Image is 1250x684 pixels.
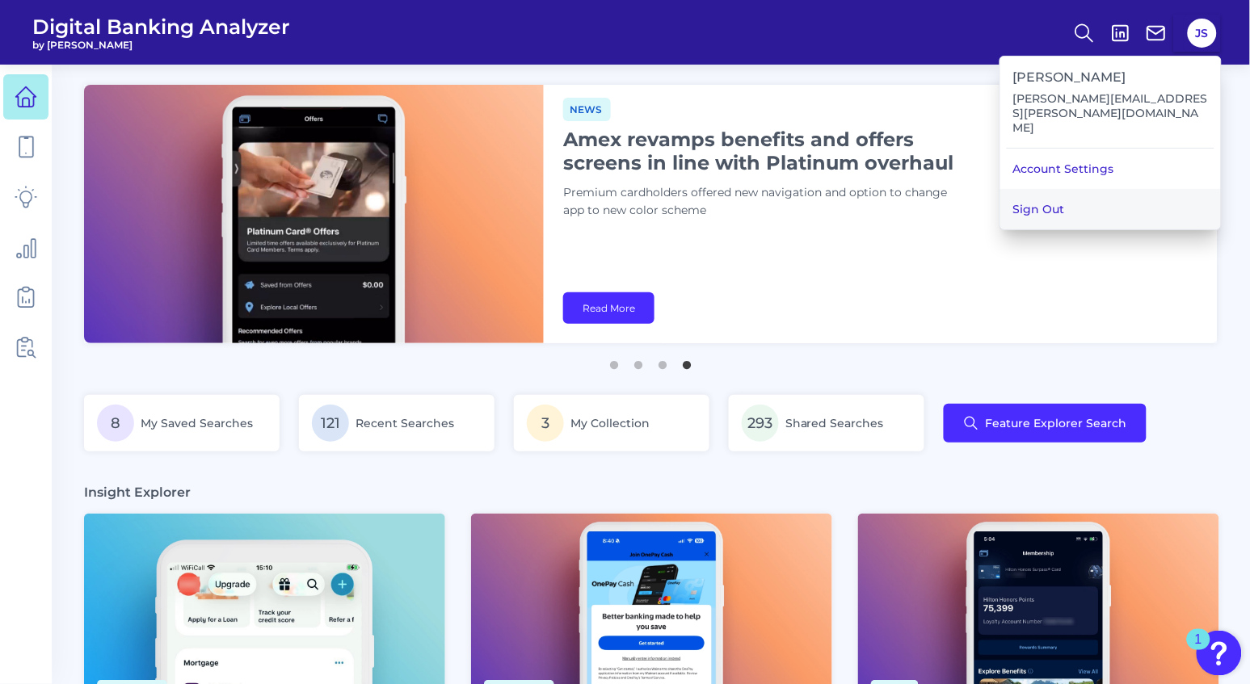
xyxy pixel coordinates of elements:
a: News [563,101,611,116]
span: Shared Searches [785,416,884,430]
span: by [PERSON_NAME] [32,39,290,51]
div: 1 [1195,640,1202,661]
button: 1 [607,353,623,369]
span: 121 [312,405,349,442]
button: 2 [631,353,647,369]
span: Recent Searches [356,416,454,430]
span: News [563,98,611,121]
button: JS [1188,19,1217,48]
a: Read More [563,292,654,324]
span: Digital Banking Analyzer [32,15,290,39]
h3: Insight Explorer [84,484,191,501]
button: Open Resource Center, 1 new notification [1197,631,1242,676]
a: 293Shared Searches [729,395,924,451]
span: My Collection [570,416,650,430]
button: Sign Out [1000,189,1221,229]
a: 3My Collection [514,395,709,451]
a: Account Settings [1000,149,1221,189]
a: 121Recent Searches [299,395,495,451]
span: 293 [742,405,779,442]
button: Feature Explorer Search [944,404,1147,443]
span: Feature Explorer Search [986,417,1127,430]
span: 3 [527,405,564,442]
button: 3 [655,353,671,369]
p: [PERSON_NAME][EMAIL_ADDRESS][PERSON_NAME][DOMAIN_NAME] [1013,91,1208,135]
img: bannerImg [84,85,544,343]
span: My Saved Searches [141,416,253,430]
button: 4 [680,353,696,369]
h1: Amex revamps benefits and offers screens in line with Platinum overhaul [563,128,967,174]
a: 8My Saved Searches [84,395,280,451]
h3: [PERSON_NAME] [1013,69,1208,85]
p: Premium cardholders offered new navigation and option to change app to new color scheme [563,184,967,220]
span: 8 [97,405,134,442]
